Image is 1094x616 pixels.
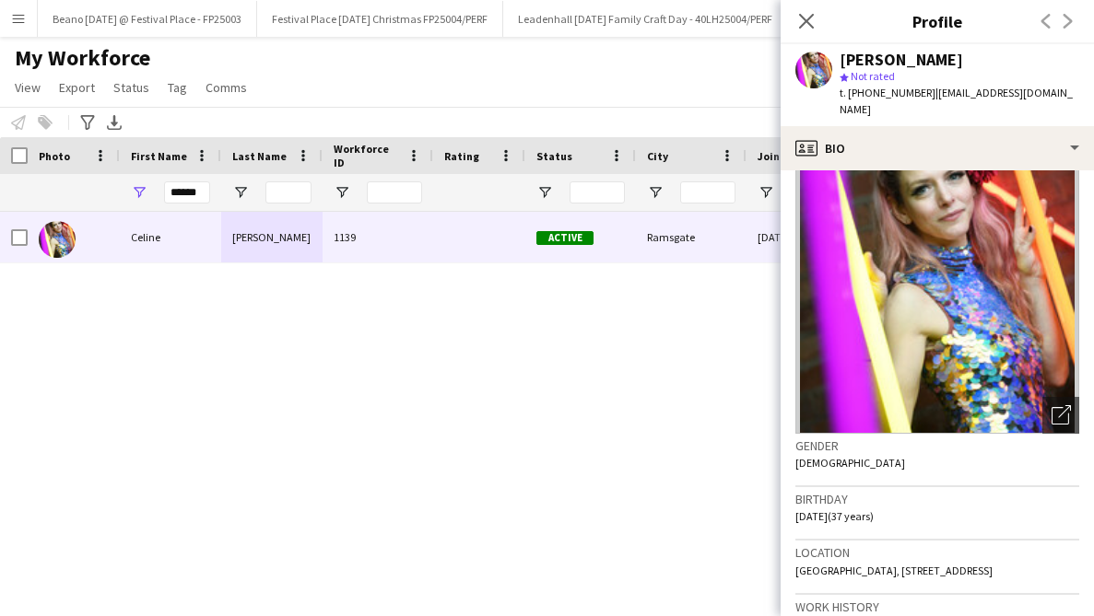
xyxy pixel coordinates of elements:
div: [PERSON_NAME] [840,52,963,68]
div: Open photos pop-in [1042,397,1079,434]
span: [DATE] (37 years) [795,509,874,523]
span: Status [113,79,149,96]
button: Open Filter Menu [131,184,147,201]
h3: Work history [795,599,1079,615]
button: Open Filter Menu [647,184,664,201]
button: Open Filter Menu [232,184,249,201]
span: My Workforce [15,44,150,72]
button: Open Filter Menu [334,184,350,201]
div: Celine [120,212,221,262]
img: Crew avatar or photo [795,157,1079,434]
span: Rating [444,149,479,163]
a: Status [106,76,157,99]
h3: Profile [781,9,1094,33]
h3: Location [795,544,1079,561]
input: City Filter Input [680,181,735,203]
span: [DEMOGRAPHIC_DATA] [795,456,905,470]
span: Joined [758,149,794,163]
span: Photo [39,149,70,163]
div: Ramsgate [636,212,747,262]
span: Last Name [232,149,287,163]
div: Bio [781,126,1094,170]
app-action-btn: Export XLSX [103,111,125,134]
a: View [7,76,48,99]
input: Workforce ID Filter Input [367,181,422,203]
button: Open Filter Menu [758,184,774,201]
a: Export [52,76,102,99]
span: Workforce ID [334,142,400,169]
span: Active [536,231,594,245]
h3: Birthday [795,491,1079,507]
button: Leadenhall [DATE] Family Craft Day - 40LH25004/PERF [503,1,788,37]
input: First Name Filter Input [164,181,210,203]
button: Festival Place [DATE] Christmas FP25004/PERF [257,1,503,37]
h3: Gender [795,437,1079,454]
span: Not rated [851,69,895,83]
div: 1139 [323,212,433,262]
span: Comms [206,79,247,96]
a: Tag [160,76,194,99]
button: Beano [DATE] @ Festival Place - FP25003 [38,1,257,37]
input: Status Filter Input [570,181,625,203]
app-action-btn: Advanced filters [76,111,99,134]
button: Open Filter Menu [536,184,553,201]
a: Comms [198,76,254,99]
span: View [15,79,41,96]
span: t. [PHONE_NUMBER] [840,86,935,99]
span: First Name [131,149,187,163]
span: Tag [168,79,187,96]
span: Export [59,79,95,96]
span: | [EMAIL_ADDRESS][DOMAIN_NAME] [840,86,1073,116]
span: [GEOGRAPHIC_DATA], [STREET_ADDRESS] [795,564,993,577]
span: City [647,149,668,163]
img: Celine Sweeney [39,221,76,258]
div: [PERSON_NAME] [221,212,323,262]
input: Last Name Filter Input [265,181,312,203]
span: Status [536,149,572,163]
div: [DATE] [747,212,857,262]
